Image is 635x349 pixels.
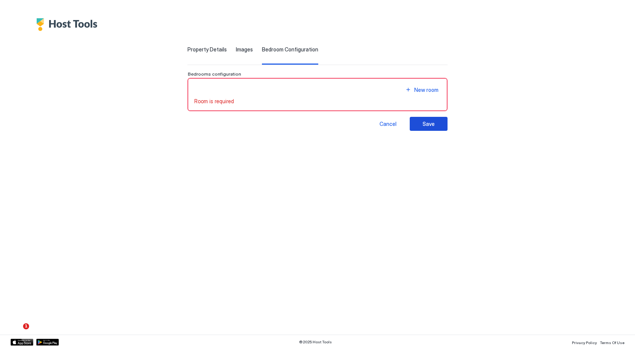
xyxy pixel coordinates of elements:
iframe: Intercom live chat [8,323,26,341]
a: Privacy Policy [572,338,597,346]
span: Privacy Policy [572,340,597,345]
button: Cancel [369,117,407,131]
span: Property Details [187,46,227,53]
span: Room is required [194,98,234,105]
a: App Store [11,339,33,346]
div: New room [414,86,438,94]
button: Save [410,117,448,131]
span: Images [236,46,253,53]
span: Bedrooms configuration [188,71,241,77]
a: Terms Of Use [600,338,624,346]
button: New room [403,85,441,95]
span: Bedroom Configuration [262,46,318,53]
span: Terms Of Use [600,340,624,345]
div: Host Tools Logo [36,18,101,31]
span: 1 [23,323,29,329]
div: Save [423,120,435,128]
a: Google Play Store [36,339,59,346]
span: © 2025 Host Tools [299,340,332,344]
div: Cancel [379,120,396,128]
